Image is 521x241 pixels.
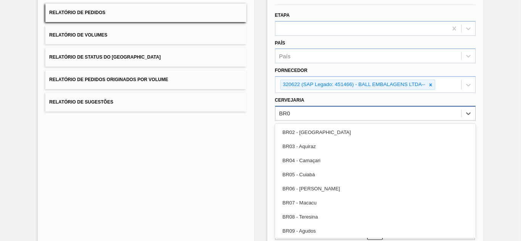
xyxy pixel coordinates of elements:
[275,182,476,196] div: BR06 - [PERSON_NAME]
[49,32,107,38] span: Relatório de Volumes
[49,10,105,15] span: Relatório de Pedidos
[275,224,476,238] div: BR09 - Agudos
[279,53,291,59] div: País
[275,40,285,46] label: País
[275,97,304,103] label: Cervejaria
[49,99,113,105] span: Relatório de Sugestões
[275,68,307,73] label: Fornecedor
[275,125,476,139] div: BR02 - [GEOGRAPHIC_DATA]
[45,3,246,22] button: Relatório de Pedidos
[275,210,476,224] div: BR08 - Teresina
[275,168,476,182] div: BR05 - Cuiabá
[49,54,161,60] span: Relatório de Status do [GEOGRAPHIC_DATA]
[275,153,476,168] div: BR04 - Camaçari
[275,196,476,210] div: BR07 - Macacu
[281,80,426,89] div: 320622 (SAP Legado: 451466) - BALL EMBALAGENS LTDA--
[45,26,246,45] button: Relatório de Volumes
[275,139,476,153] div: BR03 - Aquiraz
[45,93,246,112] button: Relatório de Sugestões
[45,70,246,89] button: Relatório de Pedidos Originados por Volume
[45,48,246,67] button: Relatório de Status do [GEOGRAPHIC_DATA]
[49,77,168,82] span: Relatório de Pedidos Originados por Volume
[275,13,290,18] label: Etapa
